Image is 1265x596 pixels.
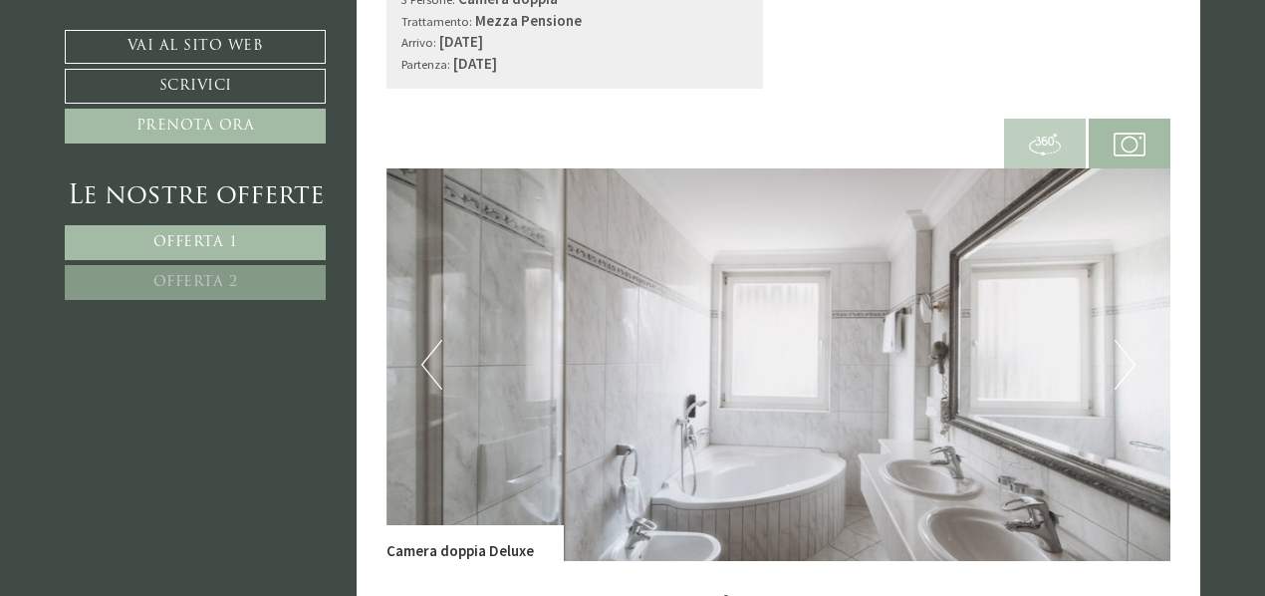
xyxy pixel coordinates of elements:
[65,178,326,215] div: Le nostre offerte
[30,57,264,72] div: Montis – Active Nature Spa
[453,54,497,73] b: [DATE]
[401,13,472,29] small: Trattamento:
[1115,340,1136,390] button: Next
[15,53,274,110] div: Buon giorno, come possiamo aiutarla?
[360,15,426,47] div: [DATE]
[65,69,326,104] a: Scrivici
[30,93,264,106] small: 15:57
[676,525,786,560] button: Invia
[1114,129,1145,160] img: camera.svg
[65,109,326,144] a: Prenota ora
[439,32,483,51] b: [DATE]
[475,11,582,30] b: Mezza Pensione
[386,168,1171,561] img: image
[401,34,436,50] small: Arrivo:
[153,235,238,250] span: Offerta 1
[153,275,238,290] span: Offerta 2
[1029,129,1061,160] img: 360-grad.svg
[401,56,450,72] small: Partenza:
[65,30,326,64] a: Vai al sito web
[386,525,564,561] div: Camera doppia Deluxe
[421,340,442,390] button: Previous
